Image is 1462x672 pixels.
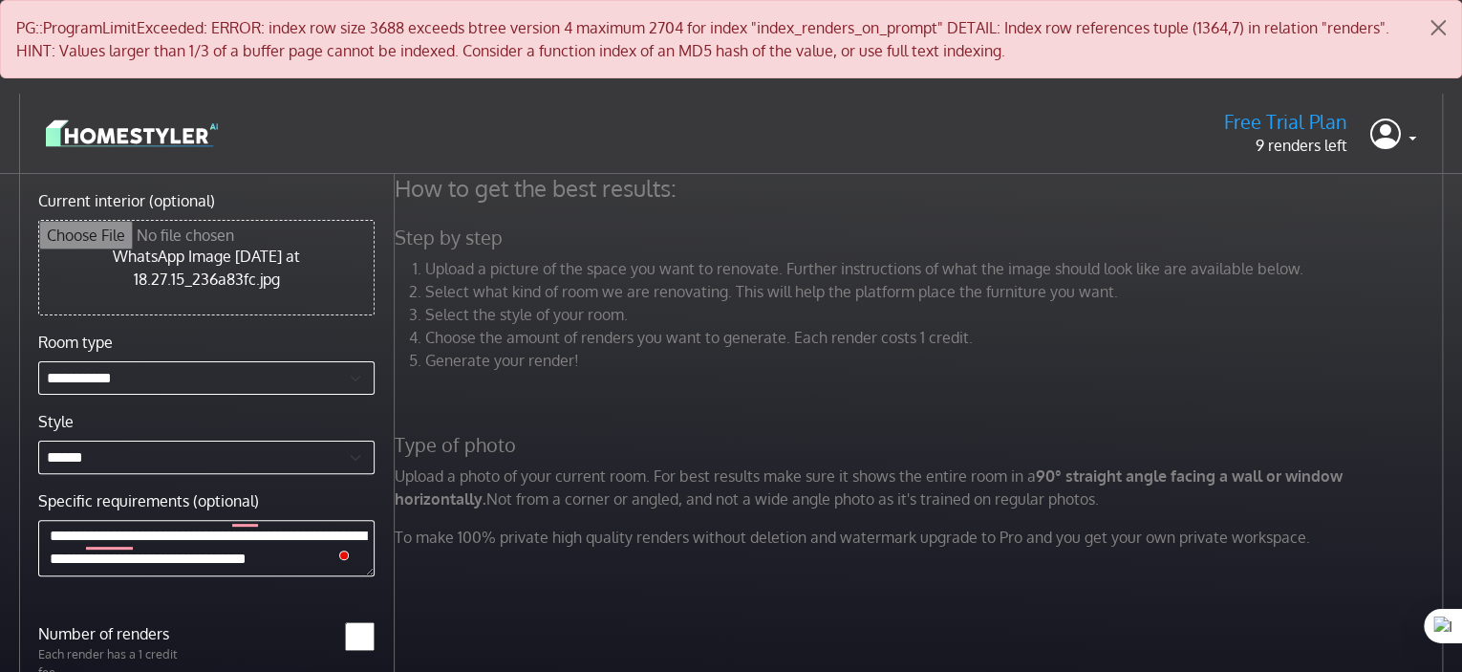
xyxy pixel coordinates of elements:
li: Generate your render! [425,349,1448,372]
h5: Free Trial Plan [1224,110,1347,134]
h5: Type of photo [383,433,1459,457]
button: Close [1415,1,1461,54]
label: Specific requirements (optional) [38,489,259,512]
img: logo-3de290ba35641baa71223ecac5eacb59cb85b4c7fdf211dc9aaecaaee71ea2f8.svg [46,117,218,150]
li: Select what kind of room we are renovating. This will help the platform place the furniture you w... [425,280,1448,303]
p: To make 100% private high quality renders without deletion and watermark upgrade to Pro and you g... [383,526,1459,549]
label: Number of renders [27,622,206,645]
label: Style [38,410,74,433]
p: Upload a photo of your current room. For best results make sure it shows the entire room in a Not... [383,465,1459,510]
li: Choose the amount of renders you want to generate. Each render costs 1 credit. [425,326,1448,349]
label: Room type [38,331,113,354]
textarea: To enrich screen reader interactions, please activate Accessibility in Grammarly extension settings [38,520,375,576]
h4: How to get the best results: [383,174,1459,203]
label: Current interior (optional) [38,189,215,212]
li: Upload a picture of the space you want to renovate. Further instructions of what the image should... [425,257,1448,280]
li: Select the style of your room. [425,303,1448,326]
p: 9 renders left [1224,134,1347,157]
h5: Step by step [383,226,1459,249]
